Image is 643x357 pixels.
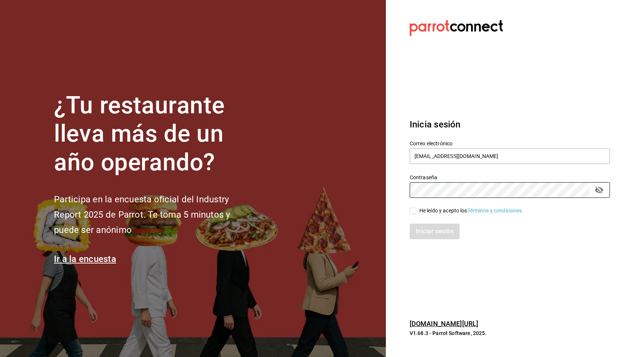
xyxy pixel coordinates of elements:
a: Ir a la encuesta [54,254,116,264]
div: He leído y acepto los [419,207,524,215]
label: Contraseña [410,174,610,180]
p: V1.68.3 - Parrot Software, 2025. [410,329,610,337]
h3: Inicia sesión [410,118,610,131]
h1: ¿Tu restaurante lleva más de un año operando? [54,91,255,177]
input: Ingresa tu correo electrónico [410,148,610,164]
button: passwordField [593,184,605,196]
a: Términos y condiciones. [467,208,524,214]
h2: Participa en la encuesta oficial del Industry Report 2025 de Parrot. Te toma 5 minutos y puede se... [54,192,255,237]
a: [DOMAIN_NAME][URL] [410,320,478,328]
label: Correo electrónico [410,140,610,146]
